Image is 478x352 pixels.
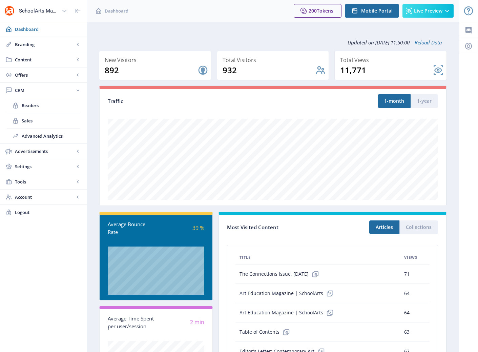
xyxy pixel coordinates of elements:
[404,270,410,278] span: 71
[15,72,75,78] span: Offers
[22,102,80,109] span: Readers
[369,220,399,234] button: Articles
[240,309,323,317] span: Art Education Magazine | SchoolArts
[105,65,198,76] div: 892
[410,39,442,46] a: Reload Data
[404,328,410,336] span: 63
[19,3,59,18] div: SchoolArts Magazine
[411,94,438,108] button: 1-year
[4,5,15,16] img: properties.app_icon.png
[15,194,75,200] span: Account
[108,315,156,330] div: Average Time Spent per user/session
[414,8,442,14] span: Live Preview
[105,7,128,14] span: Dashboard
[227,222,332,233] div: Most Visited Content
[99,34,447,51] div: Updated on [DATE] 11:50:00
[7,98,80,113] a: Readers
[156,318,205,326] div: 2 min
[240,289,323,297] span: Art Education Magazine | SchoolArts
[22,133,80,139] span: Advanced Analytics
[15,26,81,33] span: Dashboard
[15,209,81,216] span: Logout
[404,253,417,261] span: Views
[404,309,410,317] span: 64
[15,56,75,63] span: Content
[340,55,444,65] div: Total Views
[240,253,251,261] span: Title
[294,4,341,18] button: 200Tokens
[108,220,156,236] div: Average Bounce Rate
[399,220,438,234] button: Collections
[240,328,279,336] span: Table of Contents
[15,178,75,185] span: Tools
[223,65,315,76] div: 932
[402,4,454,18] button: Live Preview
[192,224,204,232] span: 39 %
[15,148,75,155] span: Advertisements
[7,113,80,128] a: Sales
[105,55,208,65] div: New Visitors
[7,129,80,143] a: Advanced Analytics
[240,270,309,278] span: The Connections Issue, [DATE]
[15,41,75,48] span: Branding
[15,87,75,94] span: CRM
[404,289,410,297] span: 64
[15,163,75,170] span: Settings
[223,55,326,65] div: Total Visitors
[22,117,80,124] span: Sales
[108,97,273,105] div: Traffic
[317,7,333,14] span: Tokens
[361,8,393,14] span: Mobile Portal
[340,65,433,76] div: 11,771
[345,4,399,18] button: Mobile Portal
[378,94,411,108] button: 1-month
